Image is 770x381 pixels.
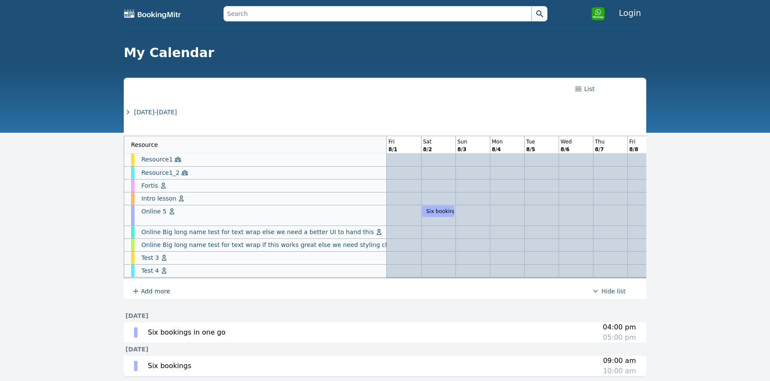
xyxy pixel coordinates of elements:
[492,146,524,153] div: /
[426,208,485,214] span: Six bookings in one go
[423,138,455,146] div: Sat
[583,85,595,93] span: List
[141,155,173,164] span: Resource1
[223,6,532,21] input: Search
[458,146,489,153] div: /
[635,146,638,152] b: 8
[615,287,626,296] span: list
[603,356,636,366] div: 09:00 am
[526,146,530,152] b: 8
[603,366,636,376] div: 10:00 am
[591,7,605,21] img: Click to open WhatsApp
[595,138,627,146] div: Thu
[124,136,386,153] th: Resource
[141,241,404,249] span: Online Big long name test for text wrap if this works great else we need styling change
[148,328,226,336] span: Six bookings in one go
[561,146,564,152] b: 8
[497,146,501,152] b: 4
[148,362,191,370] span: Six bookings
[595,146,599,152] b: 8
[124,252,400,264] div: Test 3
[141,194,176,203] span: Intro lesson
[394,146,397,152] b: 1
[603,322,636,332] div: 04:00 pm
[600,146,604,152] b: 7
[629,146,633,152] b: 8
[603,332,636,343] div: 05:00 pm
[458,138,489,146] div: Sun
[614,5,646,21] a: Login
[124,265,400,277] div: Test 4
[629,138,661,146] div: Fri
[124,180,400,192] div: Fortis
[423,146,427,152] b: 8
[141,228,374,236] span: Online Big long name test for text wrap else we need a better UI to hand this
[141,266,159,275] span: Test 4
[124,167,400,179] div: Resource1_2
[492,146,495,152] b: 8
[124,226,400,238] div: Online Big long name test for text wrap else we need a better UI to hand this
[595,146,627,153] div: /
[125,346,148,353] span: [DATE]
[124,9,181,19] img: BookingMitr
[124,205,400,226] div: Online 5
[629,146,661,153] div: /
[141,181,158,190] span: Fortis
[388,146,421,153] div: /
[125,312,148,319] span: [DATE]
[492,138,524,146] div: Mon
[532,146,535,152] b: 5
[566,146,569,152] b: 6
[574,85,595,93] a: List
[388,146,392,152] b: 8
[600,287,615,296] span: Hide
[428,146,432,152] b: 2
[141,207,167,216] span: Online 5
[124,192,400,205] div: Intro lesson
[124,153,400,166] div: Resource1
[526,138,558,146] div: Tue
[141,253,159,262] span: Test 3
[526,146,558,153] div: /
[134,108,177,116] span: [DATE]-[DATE]
[141,168,180,177] span: Resource1_2
[423,146,455,153] div: /
[561,138,593,146] div: Wed
[388,138,421,146] div: Fri
[124,239,400,251] div: Online Big long name test for text wrap if this works great else we need styling change
[124,45,646,61] h1: My Calendar
[463,146,466,152] b: 3
[458,146,461,152] b: 8
[561,146,593,153] div: /
[141,287,170,296] span: Add more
